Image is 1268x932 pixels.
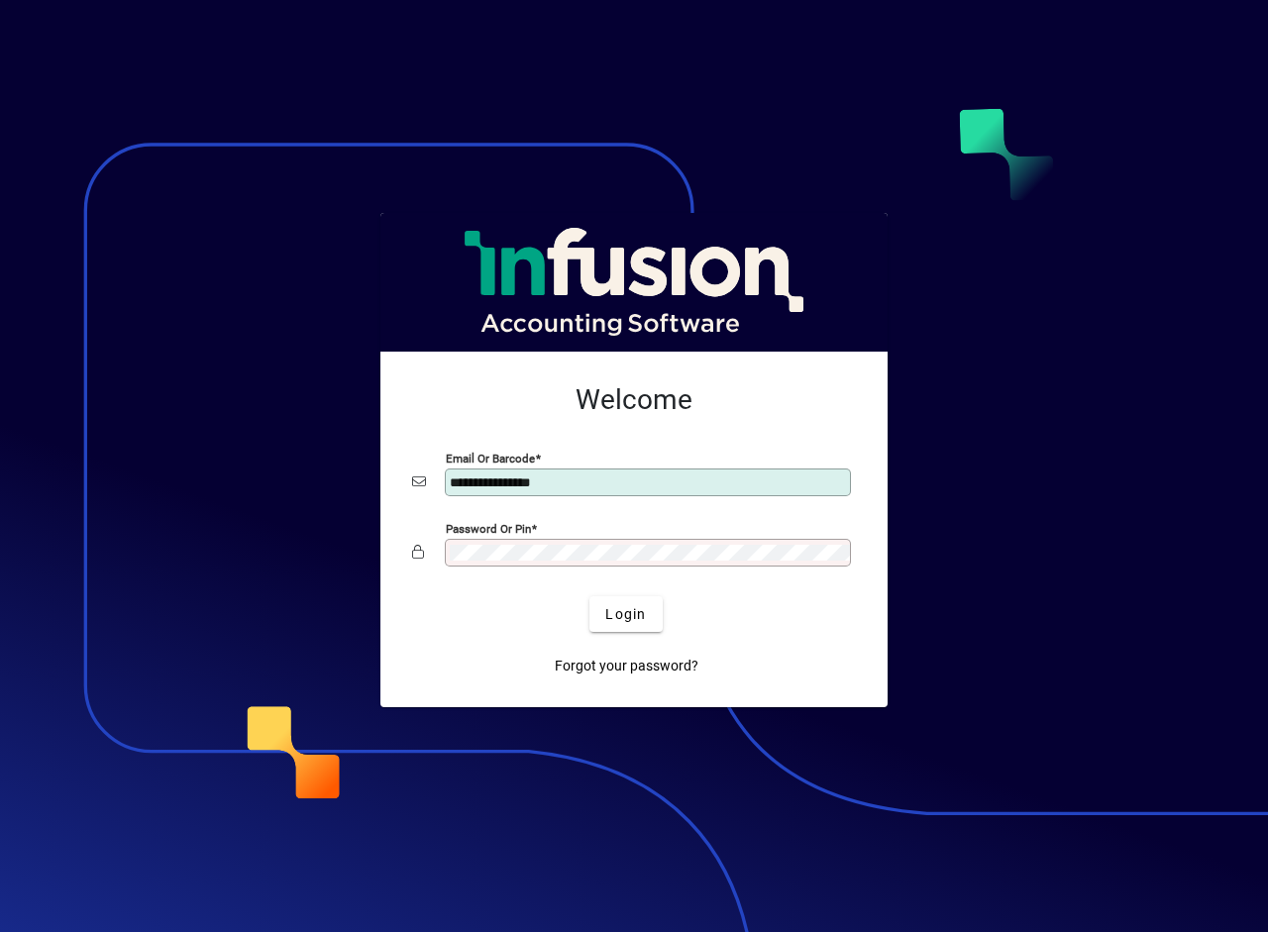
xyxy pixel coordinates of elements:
[446,522,531,536] mat-label: Password or Pin
[605,604,646,625] span: Login
[555,656,698,676] span: Forgot your password?
[547,648,706,683] a: Forgot your password?
[412,383,856,417] h2: Welcome
[589,596,662,632] button: Login
[446,452,535,466] mat-label: Email or Barcode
